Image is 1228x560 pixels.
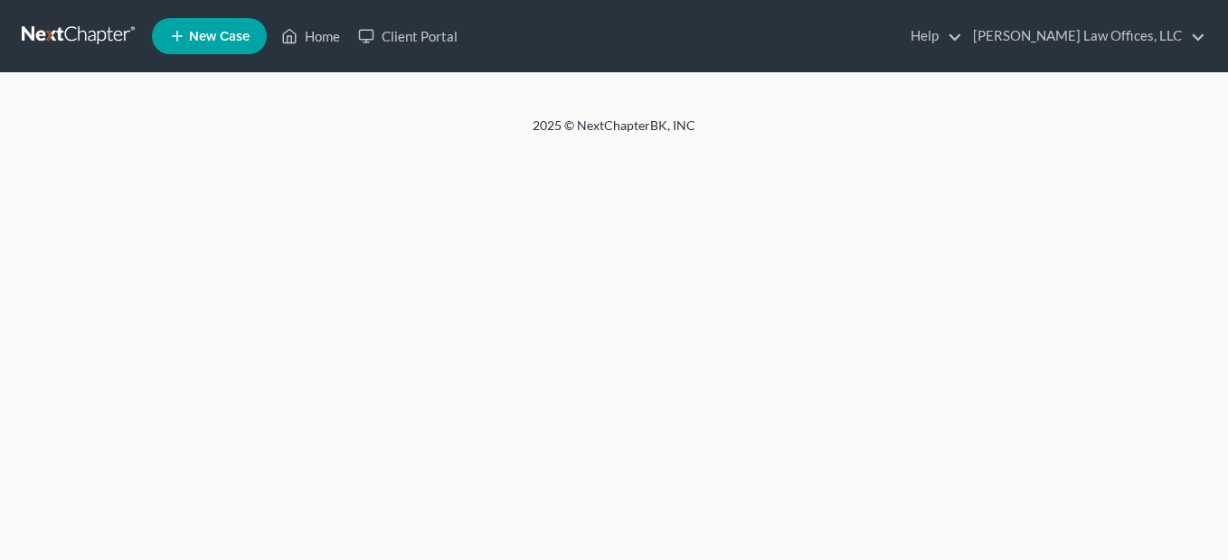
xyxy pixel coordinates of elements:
div: 2025 © NextChapterBK, INC [99,117,1129,149]
a: Help [902,20,962,52]
new-legal-case-button: New Case [152,18,267,54]
a: Home [272,20,349,52]
a: Client Portal [349,20,467,52]
a: [PERSON_NAME] Law Offices, LLC [964,20,1205,52]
